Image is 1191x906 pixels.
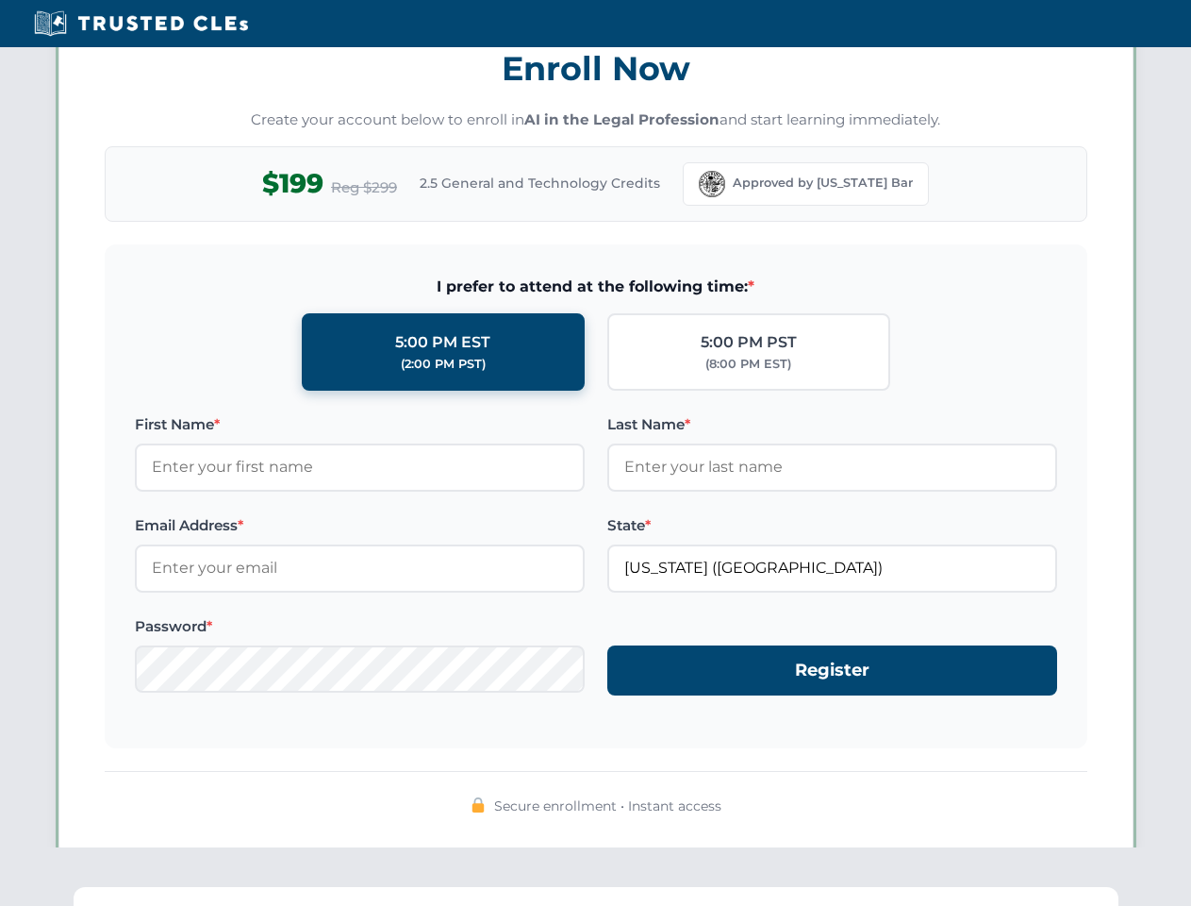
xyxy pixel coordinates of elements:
[105,109,1087,131] p: Create your account below to enroll in and start learning immediately.
[705,355,791,374] div: (8:00 PM EST)
[701,330,797,355] div: 5:00 PM PST
[524,110,720,128] strong: AI in the Legal Profession
[401,355,486,374] div: (2:00 PM PST)
[607,514,1057,537] label: State
[733,174,913,193] span: Approved by [US_STATE] Bar
[420,173,660,193] span: 2.5 General and Technology Credits
[28,9,254,38] img: Trusted CLEs
[135,514,585,537] label: Email Address
[135,413,585,436] label: First Name
[331,176,397,199] span: Reg $299
[494,796,721,816] span: Secure enrollment • Instant access
[105,39,1087,98] h3: Enroll Now
[699,171,725,197] img: Florida Bar
[135,444,585,491] input: Enter your first name
[471,797,486,813] img: 🔒
[262,162,323,205] span: $199
[607,646,1057,696] button: Register
[135,545,585,592] input: Enter your email
[607,413,1057,436] label: Last Name
[607,444,1057,491] input: Enter your last name
[607,545,1057,592] input: Florida (FL)
[135,275,1057,299] span: I prefer to attend at the following time:
[395,330,490,355] div: 5:00 PM EST
[135,615,585,638] label: Password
